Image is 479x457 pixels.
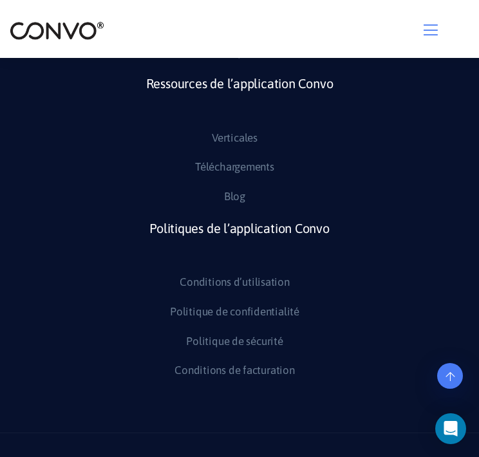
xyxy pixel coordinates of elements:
a: Politique de sécurité [186,331,283,352]
a: Conditions de facturation [174,360,294,381]
img: logo_2.png [10,21,104,41]
a: Verticales [212,128,258,149]
a: Politique de confidentialité [170,302,299,322]
a: Ressources de l’application Convo [146,71,333,127]
a: Blog [224,187,245,207]
a: Téléchargements [195,157,274,178]
div: Ouvrez Intercom Messenger [435,413,466,444]
a: Conditions d’utilisation [180,272,290,293]
a: Politiques de l’application Convo [149,216,330,272]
